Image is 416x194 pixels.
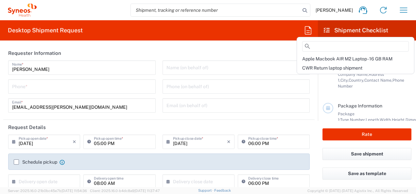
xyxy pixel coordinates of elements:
[214,188,231,192] a: Feedback
[61,189,87,193] span: [DATE] 11:54:36
[134,189,160,193] span: [DATE] 11:37:47
[380,117,392,122] span: Width,
[316,7,353,13] span: [PERSON_NAME]
[324,26,388,34] h2: Shipment Checklist
[340,117,350,122] span: Type,
[73,137,76,147] i: ×
[307,188,408,194] span: Copyright © [DATE]-[DATE] Agistix Inc., All Rights Reserved
[338,111,355,122] span: Package 1:
[8,124,46,131] h2: Request Details
[338,103,382,108] span: Package Information
[349,78,364,83] span: Country,
[8,189,87,193] span: Server: 2025.16.0-21b0bc45e7b
[8,50,61,57] h2: Requester Information
[302,56,392,61] span: Apple Macbook AIR M2 Laptop - 16 GB RAM
[14,159,57,165] label: Schedule pickup
[8,26,83,34] h2: Desktop Shipment Request
[131,4,300,16] input: Shipment, tracking or reference number
[364,78,392,83] span: Contact Name,
[366,117,380,122] span: Length,
[302,65,362,71] span: CWR Return laptop shipment
[198,188,215,192] a: Support
[350,117,366,122] span: Number,
[392,117,406,122] span: Height,
[322,148,411,160] button: Save shipment
[338,72,369,77] span: Company Name,
[227,137,231,147] i: ×
[340,78,349,83] span: City,
[322,168,411,180] button: Save as template
[90,189,160,193] span: Client: 2025.16.0-b4dc8a9
[322,128,411,140] button: Rate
